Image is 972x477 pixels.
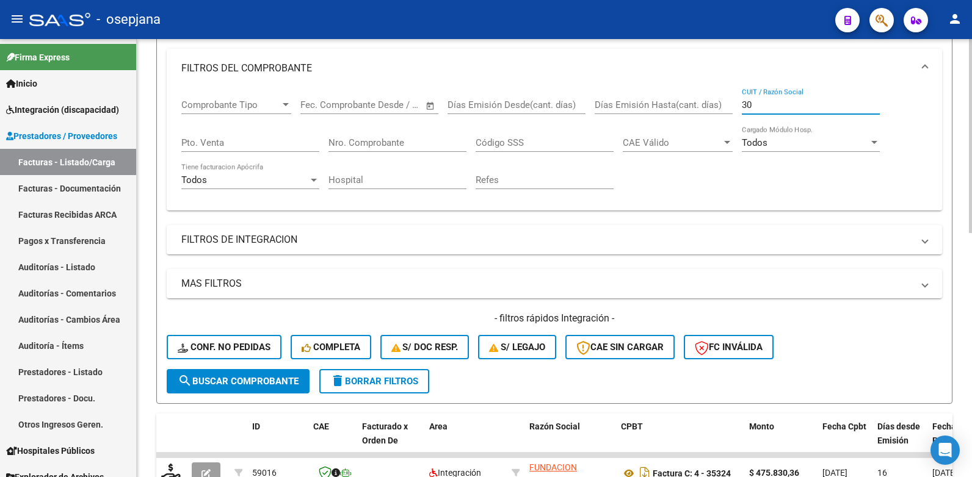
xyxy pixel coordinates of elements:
span: CAE [313,421,329,431]
span: Buscar Comprobante [178,376,299,387]
datatable-header-cell: Fecha Cpbt [818,414,872,467]
span: Conf. no pedidas [178,342,270,353]
span: Completa [302,342,360,353]
span: Borrar Filtros [330,376,418,387]
datatable-header-cell: Area [424,414,507,467]
button: S/ legajo [478,335,556,359]
span: Todos [181,174,207,185]
datatable-header-cell: CAE [308,414,357,467]
datatable-header-cell: Facturado x Orden De [357,414,424,467]
span: Razón Social [529,421,580,431]
input: Fecha fin [361,99,420,110]
mat-icon: person [948,12,962,26]
button: S/ Doc Resp. [380,335,470,359]
span: Inicio [6,77,37,90]
mat-icon: delete [330,373,345,388]
span: ID [252,421,260,431]
span: S/ legajo [489,342,545,353]
mat-panel-title: FILTROS DEL COMPROBANTE [181,62,913,75]
button: CAE SIN CARGAR [565,335,675,359]
span: Monto [749,421,774,431]
button: Borrar Filtros [319,369,429,393]
span: Días desde Emisión [877,421,920,445]
mat-icon: search [178,373,192,388]
span: FC Inválida [695,342,763,353]
input: Fecha inicio [300,99,350,110]
datatable-header-cell: CPBT [616,414,744,467]
h4: - filtros rápidos Integración - [167,312,942,325]
mat-expansion-panel-header: FILTROS DE INTEGRACION [167,225,942,254]
span: CPBT [621,421,643,431]
span: Area [429,421,448,431]
span: CAE Válido [623,137,722,148]
span: Comprobante Tipo [181,99,280,110]
span: Integración (discapacidad) [6,103,119,117]
mat-expansion-panel-header: FILTROS DEL COMPROBANTE [167,49,942,88]
span: CAE SIN CARGAR [576,342,664,353]
span: Prestadores / Proveedores [6,129,117,143]
datatable-header-cell: Días desde Emisión [872,414,927,467]
span: Hospitales Públicos [6,444,95,457]
div: FILTROS DEL COMPROBANTE [167,88,942,210]
span: S/ Doc Resp. [391,342,459,353]
datatable-header-cell: ID [247,414,308,467]
span: - osepjana [96,6,161,33]
mat-icon: menu [10,12,24,26]
span: Todos [742,137,767,148]
datatable-header-cell: Razón Social [524,414,616,467]
span: Fecha Recibido [932,421,967,445]
button: FC Inválida [684,335,774,359]
button: Buscar Comprobante [167,369,310,393]
button: Open calendar [424,99,438,113]
button: Conf. no pedidas [167,335,281,359]
datatable-header-cell: Monto [744,414,818,467]
mat-expansion-panel-header: MAS FILTROS [167,269,942,298]
mat-panel-title: FILTROS DE INTEGRACION [181,233,913,246]
div: Open Intercom Messenger [930,436,960,465]
mat-panel-title: MAS FILTROS [181,277,913,290]
span: Facturado x Orden De [362,421,408,445]
span: Fecha Cpbt [822,421,866,431]
span: Firma Express [6,51,70,64]
button: Completa [291,335,371,359]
